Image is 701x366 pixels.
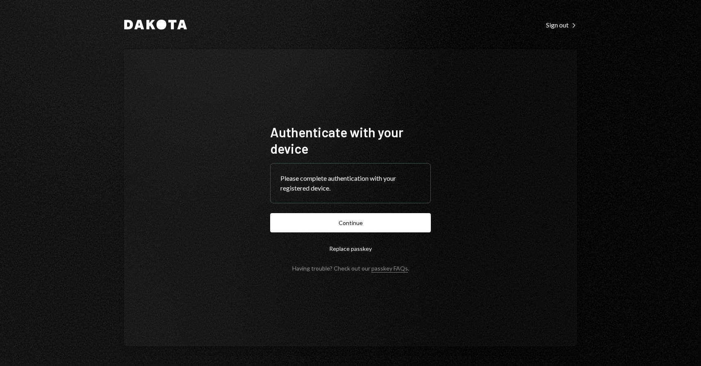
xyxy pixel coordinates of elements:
[371,265,408,273] a: passkey FAQs
[292,265,409,272] div: Having trouble? Check out our .
[546,20,577,29] a: Sign out
[270,213,431,232] button: Continue
[280,173,421,193] div: Please complete authentication with your registered device.
[546,21,577,29] div: Sign out
[270,124,431,157] h1: Authenticate with your device
[270,239,431,258] button: Replace passkey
